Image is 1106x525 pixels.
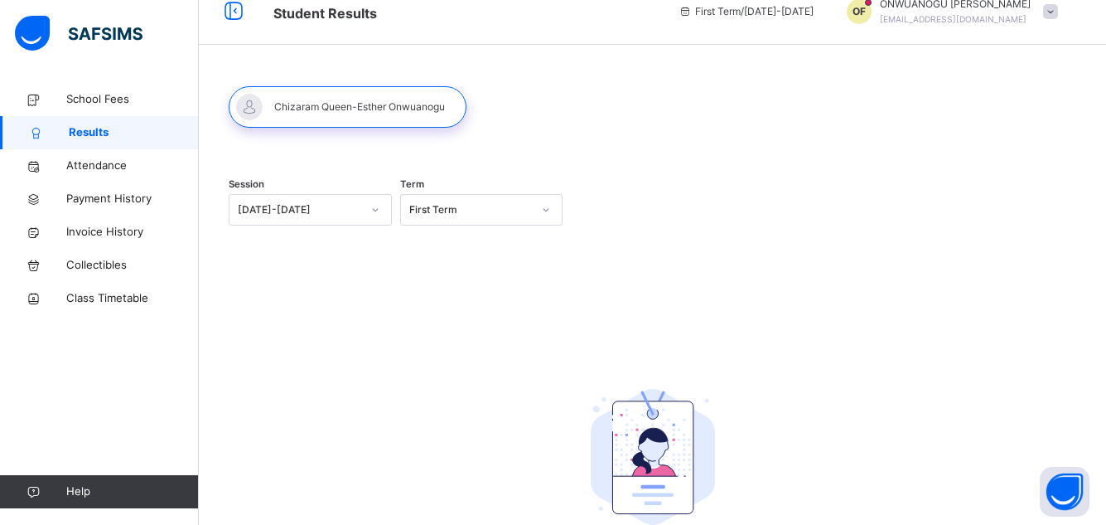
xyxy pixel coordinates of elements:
[679,4,814,19] span: session/term information
[400,177,424,192] span: Term
[852,4,866,19] span: OF
[1040,467,1089,517] button: Open asap
[66,257,199,274] span: Collectibles
[591,389,715,525] img: student.207b5acb3037b72b59086e8b1a17b1d0.svg
[66,191,199,207] span: Payment History
[238,202,361,217] div: [DATE]-[DATE]
[409,202,533,217] div: First Term
[66,158,199,174] span: Attendance
[880,14,1026,24] span: [EMAIL_ADDRESS][DOMAIN_NAME]
[66,91,199,108] span: School Fees
[66,484,198,500] span: Help
[273,5,377,22] span: Student Results
[69,124,199,141] span: Results
[66,224,199,241] span: Invoice History
[66,290,199,307] span: Class Timetable
[229,177,264,192] span: Session
[15,16,142,51] img: safsims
